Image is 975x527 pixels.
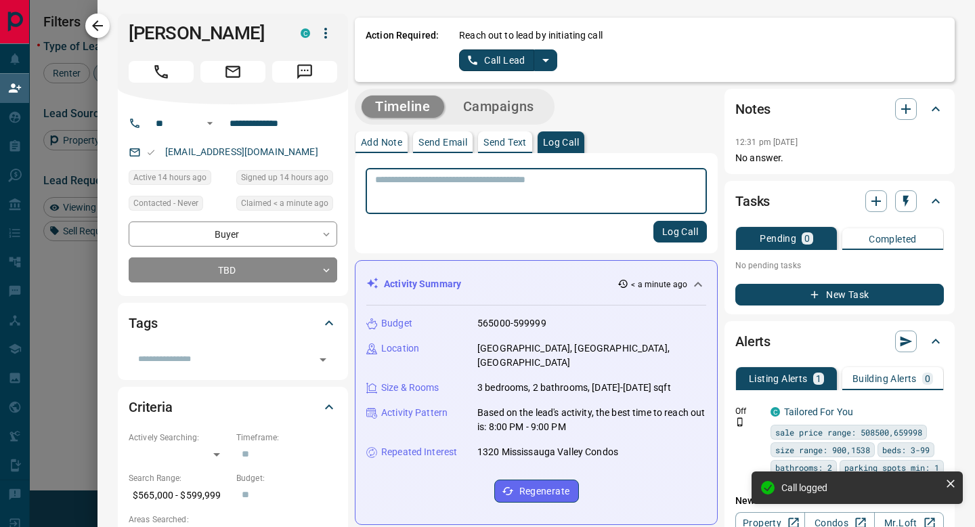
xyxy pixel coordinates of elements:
[749,374,808,383] p: Listing Alerts
[450,96,548,118] button: Campaigns
[477,381,671,395] p: 3 bedrooms, 2 bathrooms, [DATE]-[DATE] sqft
[236,170,337,189] div: Sat Aug 16 2025
[381,406,448,420] p: Activity Pattern
[735,405,762,417] p: Off
[418,138,467,147] p: Send Email
[735,98,771,120] h2: Notes
[477,445,618,459] p: 1320 Mississauga Valley Condos
[653,221,707,243] button: Log Call
[236,196,337,215] div: Sun Aug 17 2025
[129,22,280,44] h1: [PERSON_NAME]
[313,350,332,369] button: Open
[543,138,579,147] p: Log Call
[775,443,870,457] span: size range: 900,1538
[366,28,439,71] p: Action Required:
[236,431,337,444] p: Timeframe:
[631,278,687,291] p: < a minute ago
[775,461,832,474] span: bathrooms: 2
[129,222,337,247] div: Buyer
[459,28,603,43] p: Reach out to lead by initiating call
[735,331,771,352] h2: Alerts
[381,341,419,356] p: Location
[784,406,853,417] a: Tailored For You
[165,146,318,157] a: [EMAIL_ADDRESS][DOMAIN_NAME]
[735,325,944,358] div: Alerts
[129,391,337,423] div: Criteria
[129,257,337,282] div: TBD
[241,171,328,184] span: Signed up 14 hours ago
[129,472,230,484] p: Search Range:
[459,49,534,71] button: Call Lead
[852,374,917,383] p: Building Alerts
[477,341,706,370] p: [GEOGRAPHIC_DATA], [GEOGRAPHIC_DATA], [GEOGRAPHIC_DATA]
[133,171,207,184] span: Active 14 hours ago
[925,374,930,383] p: 0
[882,443,930,457] span: beds: 3-99
[301,28,310,38] div: condos.ca
[844,461,939,474] span: parking spots min: 1
[272,61,337,83] span: Message
[241,196,328,210] span: Claimed < a minute ago
[735,417,745,427] svg: Push Notification Only
[781,482,940,493] div: Call logged
[735,255,944,276] p: No pending tasks
[775,425,922,439] span: sale price range: 508500,659998
[381,445,457,459] p: Repeated Interest
[735,185,944,217] div: Tasks
[459,49,557,71] div: split button
[477,406,706,434] p: Based on the lead's activity, the best time to reach out is: 8:00 PM - 9:00 PM
[735,190,770,212] h2: Tasks
[366,272,706,297] div: Activity Summary< a minute ago
[477,316,546,331] p: 565000-599999
[760,234,796,243] p: Pending
[129,170,230,189] div: Sat Aug 16 2025
[771,407,780,417] div: condos.ca
[381,381,439,395] p: Size & Rooms
[236,472,337,484] p: Budget:
[129,484,230,507] p: $565,000 - $599,999
[362,96,444,118] button: Timeline
[494,480,579,503] button: Regenerate
[129,61,194,83] span: Call
[384,277,461,291] p: Activity Summary
[381,316,412,331] p: Budget
[869,234,917,244] p: Completed
[483,138,527,147] p: Send Text
[133,196,198,210] span: Contacted - Never
[735,138,798,147] p: 12:31 pm [DATE]
[146,148,156,157] svg: Email Valid
[202,115,218,131] button: Open
[816,374,821,383] p: 1
[129,431,230,444] p: Actively Searching:
[804,234,810,243] p: 0
[200,61,265,83] span: Email
[735,93,944,125] div: Notes
[129,396,173,418] h2: Criteria
[129,307,337,339] div: Tags
[735,151,944,165] p: No answer.
[129,312,157,334] h2: Tags
[735,494,944,508] p: New Alert:
[735,284,944,305] button: New Task
[129,513,337,526] p: Areas Searched:
[361,138,402,147] p: Add Note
